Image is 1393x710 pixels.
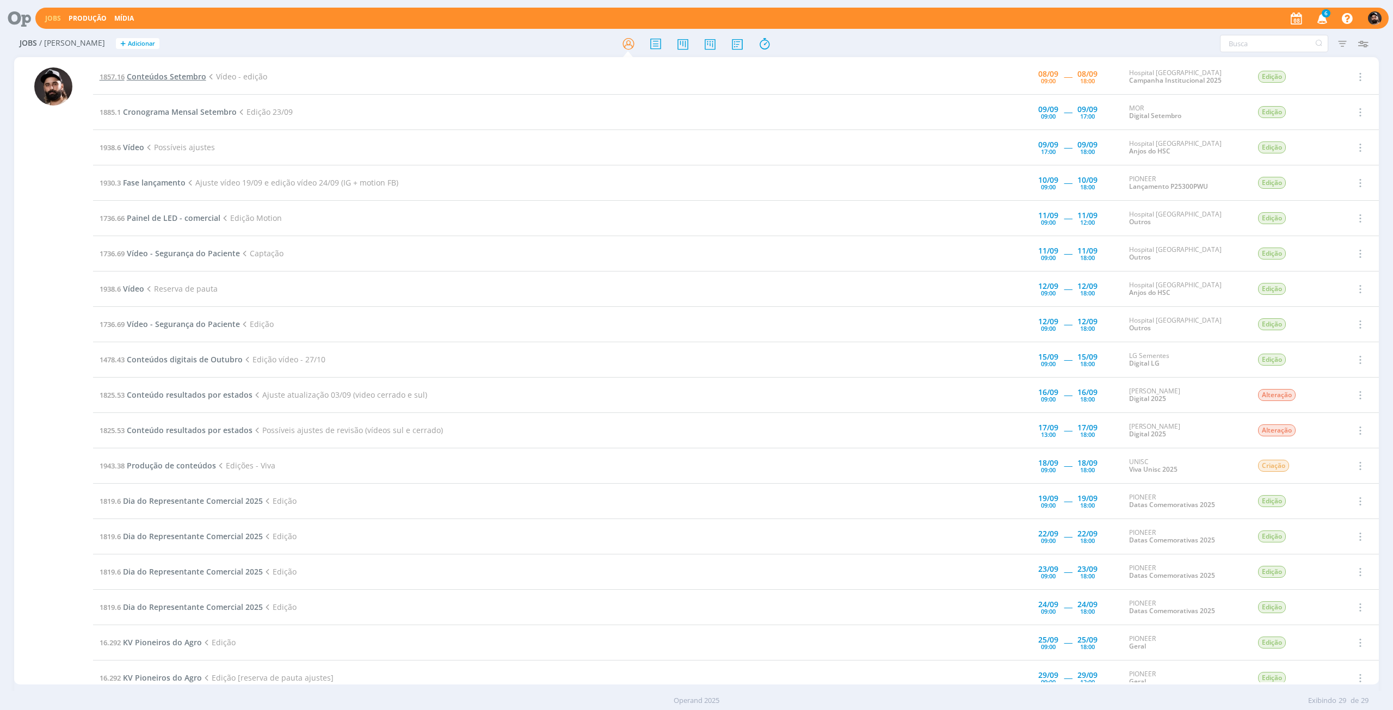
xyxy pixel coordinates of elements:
div: 29/09 [1038,671,1058,679]
span: Edição [263,531,297,541]
a: 1943.38Produção de conteúdos [100,460,216,471]
div: Hospital [GEOGRAPHIC_DATA] [1129,281,1241,297]
span: Alteração [1258,389,1296,401]
div: 18:00 [1080,538,1095,544]
div: 09:00 [1041,219,1056,225]
span: ----- [1064,283,1072,294]
span: Edição [1258,71,1286,83]
a: 1930.3Fase lançamento [100,177,186,188]
div: 24/09 [1077,601,1098,608]
span: ----- [1064,672,1072,683]
div: 08/09 [1077,70,1098,78]
span: Edição [1258,283,1286,295]
span: 16.292 [100,673,121,683]
div: 15/09 [1077,353,1098,361]
span: Edição 23/09 [237,107,293,117]
div: 09:00 [1041,361,1056,367]
div: 18:00 [1080,608,1095,614]
div: PIONEER [1129,564,1241,580]
a: Digital 2025 [1129,429,1166,439]
span: Edição [263,496,297,506]
a: Geral [1129,641,1146,651]
a: Outros [1129,252,1151,262]
a: Lançamento P25300PWU [1129,182,1208,191]
span: Edição [202,637,236,647]
div: 19/09 [1038,495,1058,502]
div: PIONEER [1129,600,1241,615]
div: 09:00 [1041,325,1056,331]
span: 29 [1361,695,1369,706]
a: 1819.6Dia do Representante Comercial 2025 [100,602,263,612]
div: 17:00 [1080,113,1095,119]
div: 11/09 [1077,247,1098,255]
span: Edição [1258,106,1286,118]
span: Edição [1258,672,1286,684]
div: 18:00 [1080,78,1095,84]
div: Hospital [GEOGRAPHIC_DATA] [1129,246,1241,262]
div: 09/09 [1077,106,1098,113]
span: 16.292 [100,638,121,647]
div: 09/09 [1038,141,1058,149]
div: 12/09 [1038,282,1058,290]
span: Produção de conteúdos [127,460,216,471]
div: 09:00 [1041,290,1056,296]
span: Edição [1258,141,1286,153]
a: Viva Unisc 2025 [1129,465,1178,474]
a: Anjos do HSC [1129,146,1170,156]
button: Produção [65,14,110,23]
div: Hospital [GEOGRAPHIC_DATA] [1129,211,1241,226]
div: 18:00 [1080,502,1095,508]
div: [PERSON_NAME] [1129,423,1241,439]
div: 18:00 [1080,361,1095,367]
a: Datas Comemorativas 2025 [1129,500,1215,509]
span: ----- [1064,531,1072,541]
span: Edição [263,602,297,612]
div: Hospital [GEOGRAPHIC_DATA] [1129,317,1241,332]
a: 1736.66Painel de LED - comercial [100,213,220,223]
div: Hospital [GEOGRAPHIC_DATA] [1129,140,1241,156]
span: Edição [1258,637,1286,649]
span: 1885.1 [100,107,121,117]
div: 09:00 [1041,608,1056,614]
span: ----- [1064,496,1072,506]
div: 16/09 [1077,388,1098,396]
div: 22/09 [1077,530,1098,538]
a: Jobs [45,14,61,23]
div: 23/09 [1038,565,1058,573]
span: 1819.6 [100,602,121,612]
a: 1736.69Vídeo - Segurança do Paciente [100,319,240,329]
span: Alteração [1258,424,1296,436]
div: 15/09 [1038,353,1058,361]
a: Produção [69,14,107,23]
span: Edição [1258,248,1286,260]
a: Datas Comemorativas 2025 [1129,606,1215,615]
div: 12/09 [1077,318,1098,325]
div: 18:00 [1080,467,1095,473]
img: B [34,67,72,106]
a: Outros [1129,323,1151,332]
div: 22/09 [1038,530,1058,538]
div: 09:00 [1041,573,1056,579]
span: 1825.53 [100,425,125,435]
span: ----- [1064,566,1072,577]
span: Vídeo - edição [206,71,267,82]
span: 1930.3 [100,178,121,188]
div: MOR [1129,104,1241,120]
span: 1943.38 [100,461,125,471]
div: 09:00 [1041,679,1056,685]
div: 29/09 [1077,671,1098,679]
div: Hospital [GEOGRAPHIC_DATA] [1129,69,1241,85]
span: ----- [1064,354,1072,365]
span: ----- [1064,637,1072,647]
span: Edição [1258,530,1286,542]
a: 1825.53Conteúdo resultados por estados [100,425,252,435]
span: Ajuste atualização 03/09 (video cerrado e sul) [252,390,427,400]
div: PIONEER [1129,175,1241,191]
div: 09:00 [1041,502,1056,508]
span: Vídeo [123,142,144,152]
div: 23/09 [1077,565,1098,573]
div: 18:00 [1080,396,1095,402]
button: B [1367,9,1382,28]
span: 1478.43 [100,355,125,365]
span: / [PERSON_NAME] [39,39,105,48]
